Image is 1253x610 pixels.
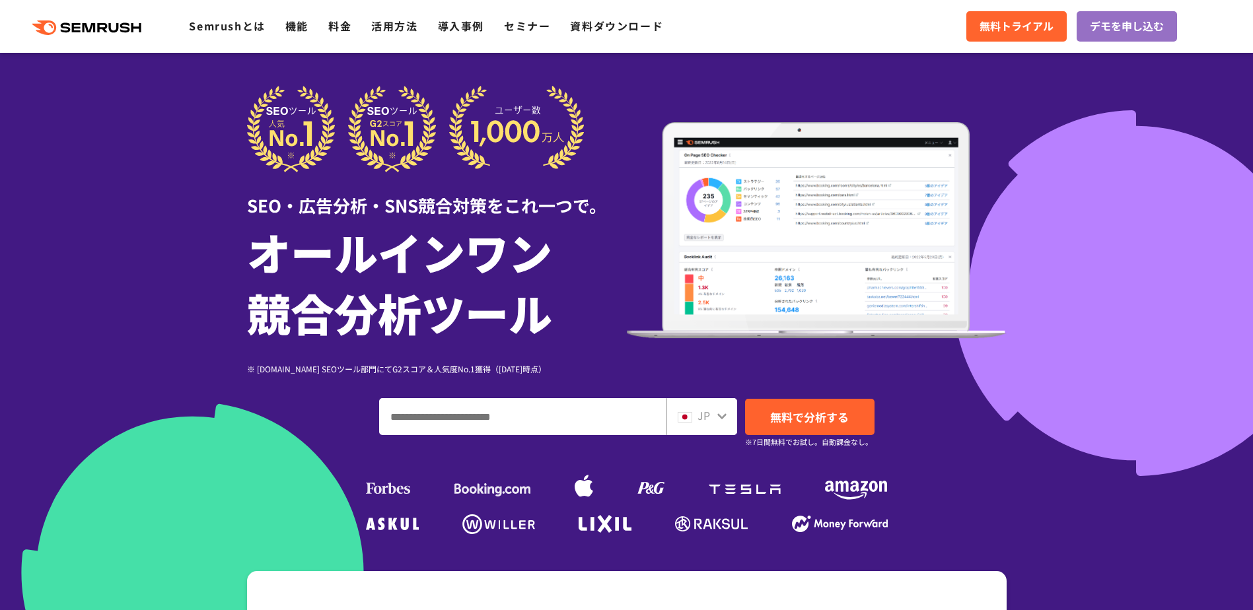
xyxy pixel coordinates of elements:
[770,409,849,425] span: 無料で分析する
[328,18,351,34] a: 料金
[1077,11,1177,42] a: デモを申し込む
[438,18,484,34] a: 導入事例
[698,407,710,423] span: JP
[285,18,308,34] a: 機能
[247,362,627,375] div: ※ [DOMAIN_NAME] SEOツール部門にてG2スコア＆人気度No.1獲得（[DATE]時点）
[745,399,875,435] a: 無料で分析する
[380,399,666,434] input: ドメイン、キーワードまたはURLを入力してください
[247,172,627,218] div: SEO・広告分析・SNS競合対策をこれ一つで。
[247,221,627,343] h1: オールインワン 競合分析ツール
[371,18,417,34] a: 活用方法
[980,18,1054,35] span: 無料トライアル
[745,436,873,448] small: ※7日間無料でお試し。自動課金なし。
[966,11,1067,42] a: 無料トライアル
[504,18,550,34] a: セミナー
[570,18,663,34] a: 資料ダウンロード
[189,18,265,34] a: Semrushとは
[1090,18,1164,35] span: デモを申し込む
